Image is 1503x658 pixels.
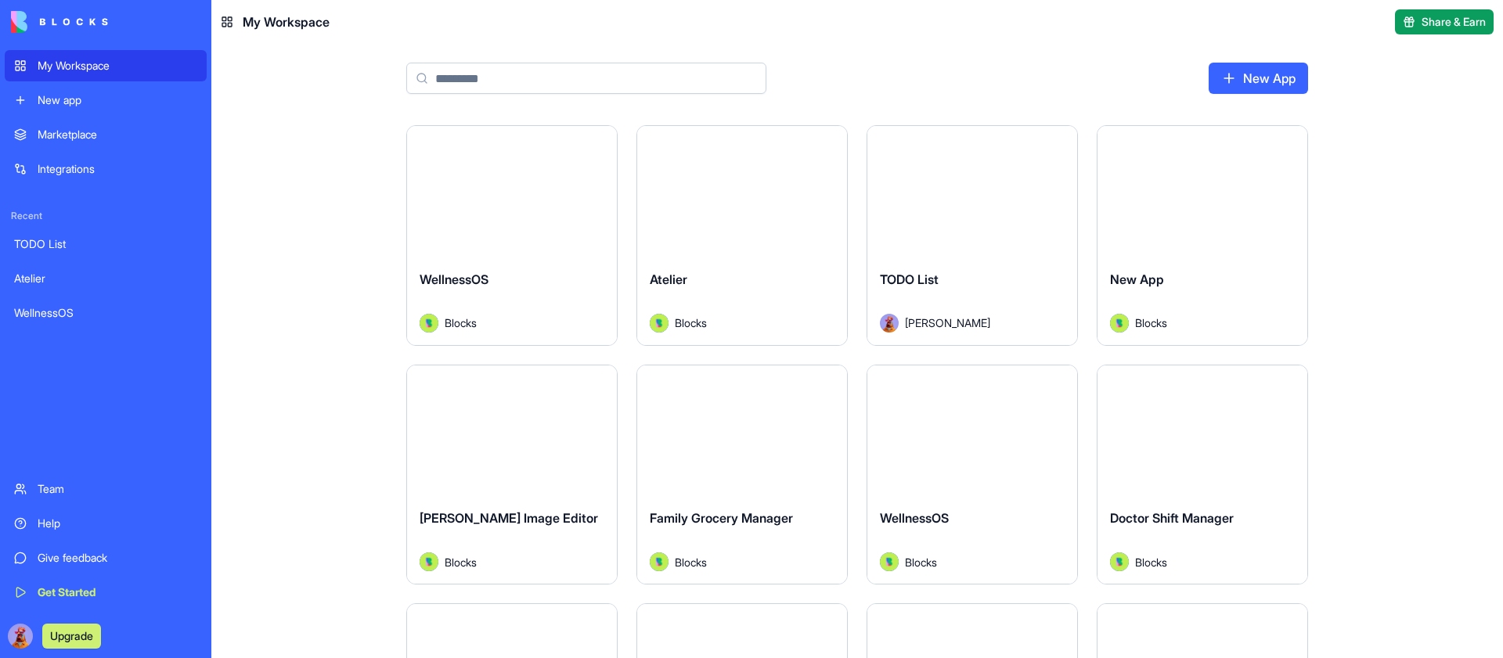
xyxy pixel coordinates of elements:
[636,365,848,585] a: Family Grocery ManagerAvatarBlocks
[445,554,477,570] span: Blocks
[406,125,618,346] a: WellnessOSAvatarBlocks
[1110,271,1164,287] span: New App
[5,542,207,574] a: Give feedback
[406,365,618,585] a: [PERSON_NAME] Image EditorAvatarBlocks
[243,13,330,31] span: My Workspace
[5,153,207,185] a: Integrations
[38,58,197,74] div: My Workspace
[905,315,990,331] span: [PERSON_NAME]
[5,210,207,222] span: Recent
[38,127,197,142] div: Marketplace
[11,11,108,33] img: logo
[675,315,707,331] span: Blocks
[38,550,197,566] div: Give feedback
[14,305,197,321] div: WellnessOS
[38,584,197,600] div: Get Started
[420,552,438,571] img: Avatar
[5,84,207,116] a: New app
[650,510,793,526] span: Family Grocery Manager
[420,314,438,333] img: Avatar
[42,624,101,649] button: Upgrade
[38,516,197,531] div: Help
[420,510,598,526] span: [PERSON_NAME] Image Editor
[1110,552,1129,571] img: Avatar
[1110,510,1234,526] span: Doctor Shift Manager
[880,552,899,571] img: Avatar
[1110,314,1129,333] img: Avatar
[880,314,899,333] img: Avatar
[38,481,197,497] div: Team
[445,315,477,331] span: Blocks
[8,624,33,649] img: Kuku_Large_sla5px.png
[1097,125,1308,346] a: New AppAvatarBlocks
[5,473,207,505] a: Team
[5,508,207,539] a: Help
[14,236,197,252] div: TODO List
[14,271,197,286] div: Atelier
[5,228,207,260] a: TODO List
[650,552,669,571] img: Avatar
[5,263,207,294] a: Atelier
[38,161,197,177] div: Integrations
[1422,14,1486,30] span: Share & Earn
[675,554,707,570] span: Blocks
[5,577,207,608] a: Get Started
[880,271,939,287] span: TODO List
[1097,365,1308,585] a: Doctor Shift ManagerAvatarBlocks
[5,50,207,81] a: My Workspace
[1135,554,1167,570] span: Blocks
[1395,9,1494,34] button: Share & Earn
[867,365,1078,585] a: WellnessOSAvatarBlocks
[5,119,207,150] a: Marketplace
[1209,63,1308,94] a: New App
[5,297,207,329] a: WellnessOS
[650,271,687,287] span: Atelier
[42,627,101,643] a: Upgrade
[650,314,669,333] img: Avatar
[905,554,937,570] span: Blocks
[38,92,197,108] div: New app
[880,510,949,526] span: WellnessOS
[867,125,1078,346] a: TODO ListAvatar[PERSON_NAME]
[636,125,848,346] a: AtelierAvatarBlocks
[420,271,488,287] span: WellnessOS
[1135,315,1167,331] span: Blocks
